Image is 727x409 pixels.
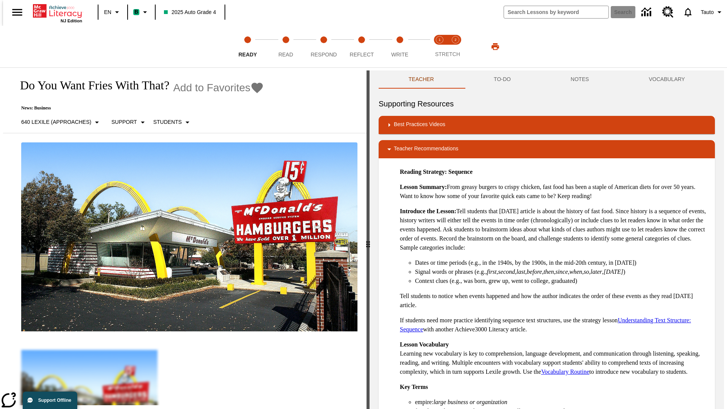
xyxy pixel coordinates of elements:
[61,19,82,23] span: NJ Edition
[464,70,541,89] button: TO-DO
[541,368,589,375] a: Vocabulary Routine
[130,5,153,19] button: Boost Class color is mint green. Change class color
[498,269,515,275] em: second
[400,317,691,333] a: Understanding Text Structure: Sequence
[101,5,125,19] button: Language: EN, Select a language
[21,142,357,332] img: One of the first McDonald's stores, with the iconic red sign and golden arches.
[541,70,619,89] button: NOTES
[367,70,370,409] div: Press Enter or Spacebar and then press right and left arrow keys to move the slider
[302,26,346,67] button: Respond step 3 of 5
[134,7,138,17] span: B
[400,292,709,310] p: Tell students to notice when events happened and how the author indicates the order of these even...
[591,269,602,275] em: later
[23,392,77,409] button: Support Offline
[6,1,28,23] button: Open side menu
[527,269,542,275] em: before
[415,398,709,407] li: empire:
[569,269,582,275] em: when
[415,267,709,276] li: Signal words or phrases (e.g., , , , , , , , , , )
[379,140,715,158] div: Teacher Recommendations
[400,184,447,190] strong: Lesson Summary:
[379,116,715,134] div: Best Practices Videos
[226,26,270,67] button: Ready step 1 of 5
[350,52,374,58] span: Reflect
[435,51,460,57] span: STRETCH
[394,145,458,154] p: Teacher Recommendations
[555,269,568,275] em: since
[18,116,105,129] button: Select Lexile, 640 Lexile (Approaches)
[153,118,182,126] p: Students
[658,2,678,22] a: Resource Center, Will open in new tab
[619,70,715,89] button: VOCABULARY
[12,78,169,92] h1: Do You Want Fries With That?
[391,52,408,58] span: Write
[415,258,709,267] li: Dates or time periods (e.g., in the 1940s, by the 1900s, in the mid-20th century, in [DATE])
[400,384,428,390] strong: Key Terms
[454,38,456,42] text: 2
[400,340,709,376] p: Learning new vocabulary is key to comprehension, language development, and communication through ...
[173,82,250,94] span: Add to Favorites
[3,70,367,405] div: reading
[448,169,473,175] strong: Sequence
[379,70,464,89] button: Teacher
[483,40,507,53] button: Print
[400,207,709,252] p: Tell students that [DATE] article is about the history of fast food. Since history is a sequence ...
[38,398,71,403] span: Support Offline
[104,8,111,16] span: EN
[173,81,264,94] button: Add to Favorites - Do You Want Fries With That?
[370,70,724,409] div: activity
[429,26,451,67] button: Stretch Read step 1 of 2
[264,26,307,67] button: Read step 2 of 5
[400,316,709,334] p: If students need more practice identifying sequence text structures, use the strategy lesson with...
[698,5,727,19] button: Profile/Settings
[438,38,440,42] text: 1
[637,2,658,23] a: Data Center
[394,120,445,130] p: Best Practices Videos
[239,52,257,58] span: Ready
[516,269,525,275] em: last
[487,269,497,275] em: first
[310,52,337,58] span: Respond
[434,399,507,405] em: large business or organization
[111,118,137,126] p: Support
[108,116,150,129] button: Scaffolds, Support
[21,118,91,126] p: 640 Lexile (Approaches)
[445,26,466,67] button: Stretch Respond step 2 of 2
[584,269,589,275] em: so
[33,3,82,23] div: Home
[340,26,384,67] button: Reflect step 4 of 5
[379,98,715,110] h6: Supporting Resources
[415,276,709,286] li: Context clues (e.g., was born, grew up, went to college, graduated)
[150,116,195,129] button: Select Student
[278,52,293,58] span: Read
[12,105,264,111] p: News: Business
[400,341,449,348] strong: Lesson Vocabulary
[701,8,714,16] span: Tauto
[678,2,698,22] a: Notifications
[400,208,456,214] strong: Introduce the Lesson:
[378,26,422,67] button: Write step 5 of 5
[164,8,216,16] span: 2025 Auto Grade 4
[400,169,447,175] strong: Reading Strategy:
[604,269,623,275] em: [DATE]
[504,6,608,18] input: search field
[379,70,715,89] div: Instructional Panel Tabs
[400,183,709,201] p: From greasy burgers to crispy chicken, fast food has been a staple of American diets for over 50 ...
[543,269,554,275] em: then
